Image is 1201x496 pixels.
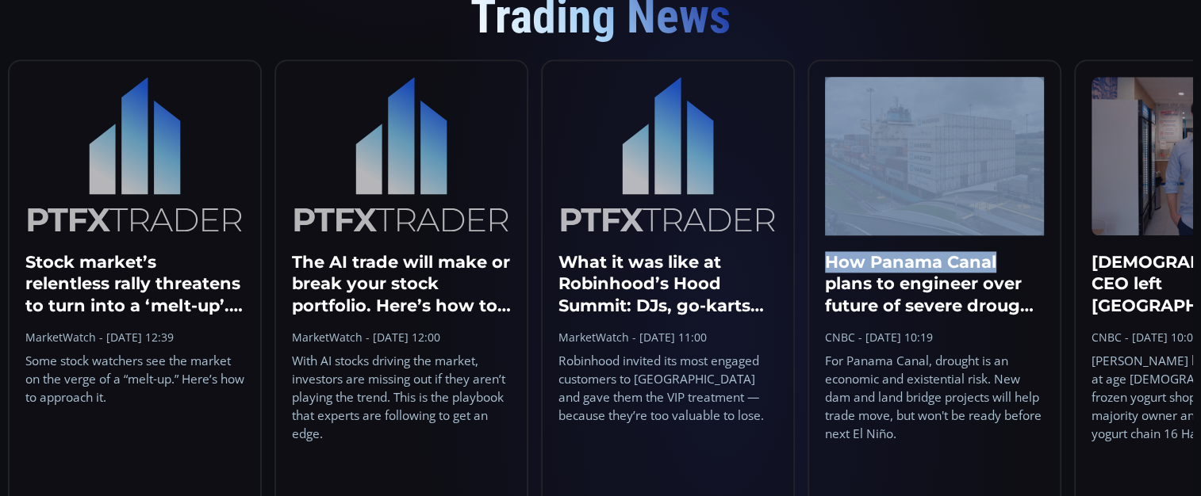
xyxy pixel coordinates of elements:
[102,36,150,51] div: Bitcoin
[558,77,777,235] img: logo.c86ae0b5.svg
[292,251,511,316] h3: The AI trade will make or break your stock portfolio. Here’s how to win in [DATE].
[25,251,244,316] h3: Stock market’s relentless rally threatens to turn into a ‘melt-up’. What’s next.
[558,329,777,345] div: MarketWatch - [DATE] 11:00
[374,39,382,51] div: C
[320,39,368,51] div: 115127.27
[189,39,198,51] div: O
[92,57,113,69] div: 7.5K
[14,212,27,227] div: 
[292,352,511,444] div: With AI stocks driving the market, investors are missing out if they aren’t playing the trend. Th...
[213,9,259,21] div: Compare
[198,39,247,51] div: 116029.41
[558,352,777,425] div: Robinhood invited its most engaged customers to [GEOGRAPHIC_DATA] and gave them the VIP treatment...
[135,9,143,21] div: D
[259,39,308,51] div: 116298.78
[52,57,86,69] div: Volume
[251,39,259,51] div: H
[825,329,1044,345] div: CNBC - [DATE] 10:19
[313,39,320,51] div: L
[825,77,1044,235] img: 108198480-1757767079438-gettyimages-1762118906-PANAMA_CANAL_DROUGHT.jpeg
[382,39,430,51] div: 115771.82
[25,352,244,406] div: Some stock watchers see the market on the verge of a “melt-up.” Here’s how to approach it.
[52,36,77,51] div: BTC
[162,36,176,51] div: Market open
[296,9,344,21] div: Indicators
[292,329,511,345] div: MarketWatch - [DATE] 12:00
[825,251,1044,316] h3: How Panama Canal plans to engineer over future of severe drought and climate change
[825,352,1044,444] div: For Panama Canal, drought is an economic and existential risk. New dam and land bridge projects w...
[435,39,517,51] div: −257.60 (−0.22%)
[292,77,511,235] img: logo.c86ae0b5.svg
[77,36,102,51] div: 1D
[25,77,244,235] img: logo.c86ae0b5.svg
[558,251,777,316] h3: What it was like at Robinhood’s Hood Summit: DJs, go-karts and invite-only parties for active tra...
[25,329,244,345] div: MarketWatch - [DATE] 12:39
